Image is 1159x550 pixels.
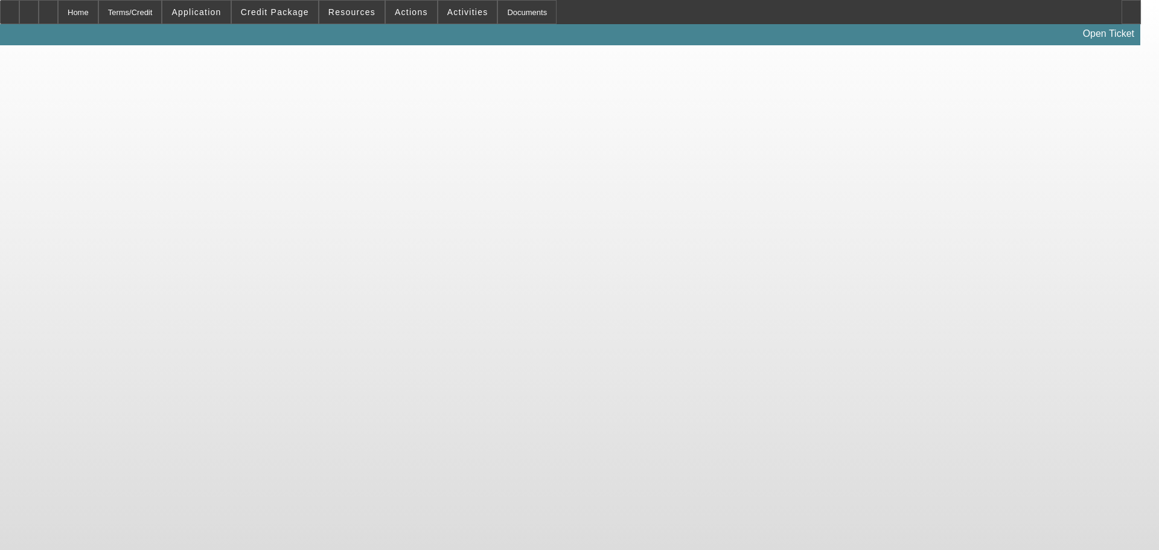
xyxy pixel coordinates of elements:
button: Actions [386,1,437,24]
button: Application [162,1,230,24]
span: Credit Package [241,7,309,17]
button: Activities [438,1,497,24]
span: Actions [395,7,428,17]
a: Open Ticket [1078,24,1139,44]
span: Application [171,7,221,17]
span: Activities [447,7,488,17]
button: Resources [319,1,385,24]
button: Credit Package [232,1,318,24]
span: Resources [328,7,375,17]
